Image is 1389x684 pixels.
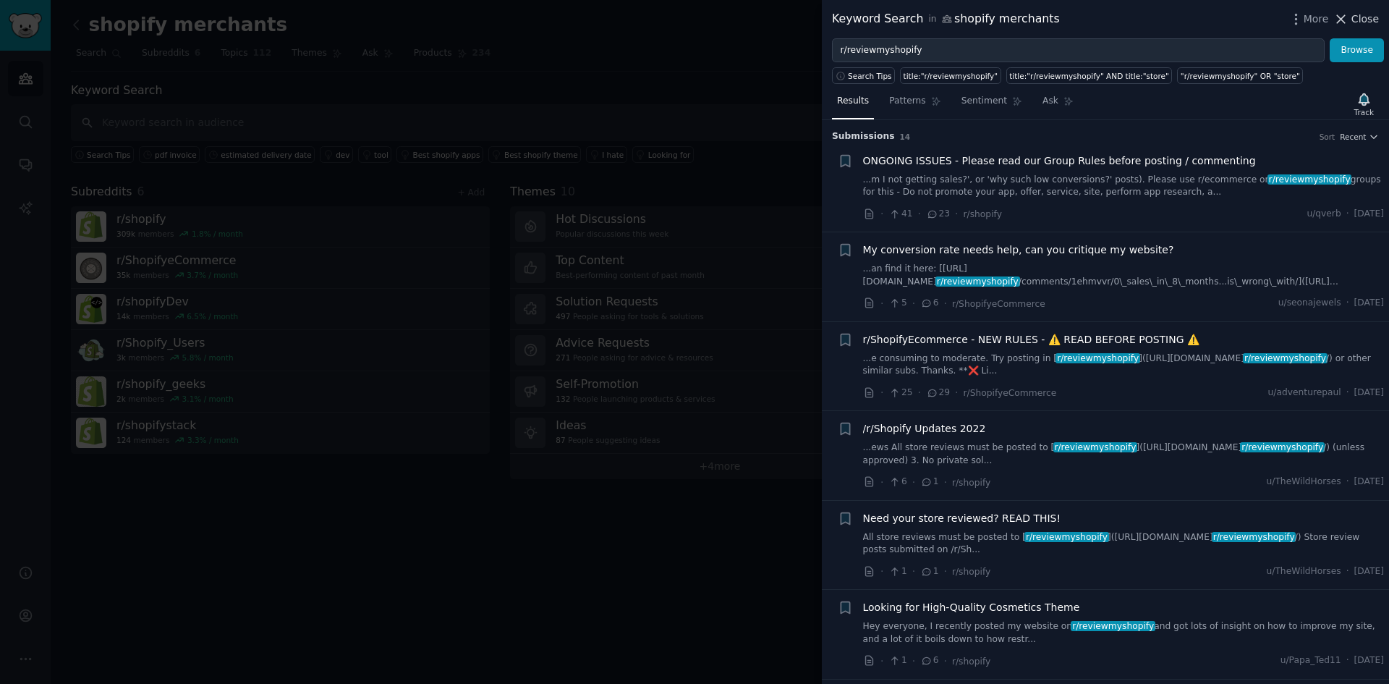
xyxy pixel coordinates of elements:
span: 25 [888,387,912,400]
span: u/TheWildHorses [1267,476,1341,489]
a: ...ews All store reviews must be posted to [r/reviewmyshopify]([URL][DOMAIN_NAME]r/reviewmyshopif... [863,442,1385,467]
span: · [1346,297,1349,310]
span: r/ShopifyeCommerce [964,388,1057,398]
span: 23 [926,208,950,221]
div: Track [1354,107,1374,117]
span: 1 [920,476,938,489]
span: 5 [888,297,906,310]
span: r/shopify [952,478,990,488]
span: · [880,654,883,669]
span: 14 [900,132,911,141]
span: Submission s [832,130,895,143]
span: · [1346,654,1349,667]
span: · [955,385,958,400]
span: · [880,296,883,311]
span: Patterns [889,95,925,108]
button: Browse [1330,38,1384,63]
a: "r/reviewmyshopify" OR "store" [1177,67,1303,84]
span: · [880,385,883,400]
a: Patterns [884,90,946,119]
span: [DATE] [1354,565,1384,578]
span: 6 [920,297,938,310]
button: Close [1333,12,1379,27]
span: 1 [888,565,906,578]
a: ...e consuming to moderate. Try posting in [r/reviewmyshopify]([URL][DOMAIN_NAME]r/reviewmyshopif... [863,352,1385,378]
span: u/qverb [1307,208,1341,221]
span: u/Papa_Ted11 [1280,654,1341,667]
a: Sentiment [956,90,1027,119]
span: Sentiment [961,95,1007,108]
a: My conversion rate needs help, can you critique my website? [863,242,1174,258]
span: · [1346,208,1349,221]
a: ...an find it here: [[URL][DOMAIN_NAME]r/reviewmyshopify/comments/1ehmvvr/0\_sales\_in\_8\_months... [863,263,1385,288]
span: · [955,206,958,221]
span: Close [1351,12,1379,27]
span: · [912,296,915,311]
span: r/ShopifyeCommerce [952,299,1045,309]
button: Recent [1340,132,1379,142]
span: · [944,475,947,490]
span: · [1346,476,1349,489]
span: u/adventurepaul [1268,387,1341,400]
span: Results [837,95,869,108]
a: title:"r/reviewmyshopify" AND title:"store" [1006,67,1173,84]
a: ...m I not getting sales?', or 'why such low conversions?' posts). Please use r/ecommerce orr/rev... [863,174,1385,199]
a: Looking for High-Quality Cosmetics Theme [863,600,1080,615]
a: ONGOING ISSUES - Please read our Group Rules before posting / commenting [863,153,1256,169]
span: r/reviewmyshopify [1024,532,1109,542]
span: r/shopify [952,656,990,667]
span: [DATE] [1354,208,1384,221]
span: 41 [888,208,912,221]
span: Ask [1042,95,1058,108]
span: u/TheWildHorses [1267,565,1341,578]
a: Ask [1037,90,1079,119]
button: Search Tips [832,67,895,84]
span: 29 [926,387,950,400]
button: Track [1349,89,1379,119]
a: r/ShopifyEcommerce - NEW RULES - ⚠️ READ BEFORE POSTING ⚠️ [863,332,1200,347]
span: r/reviewmyshopify [1243,353,1328,363]
span: · [944,564,947,579]
span: [DATE] [1354,387,1384,400]
span: · [912,564,915,579]
a: Need your store reviewed? READ THIS! [863,511,1061,526]
a: All store reviews must be posted to [r/reviewmyshopify]([URL][DOMAIN_NAME]r/reviewmyshopify/) Sto... [863,531,1385,557]
span: · [880,475,883,490]
span: · [880,206,883,221]
span: · [918,206,921,221]
span: 1 [920,565,938,578]
span: 6 [920,654,938,667]
span: r/reviewmyshopify [935,276,1020,287]
span: · [944,296,947,311]
span: 6 [888,476,906,489]
span: [DATE] [1354,297,1384,310]
span: r/reviewmyshopify [1055,353,1140,363]
span: u/seonajewels [1278,297,1341,310]
span: /r/Shopify Updates 2022 [863,421,986,436]
span: r/shopify [964,209,1002,219]
span: in [928,13,936,26]
span: · [918,385,921,400]
div: Sort [1320,132,1335,142]
span: · [1346,565,1349,578]
a: Hey everyone, I recently posted my website onr/reviewmyshopifyand got lots of insight on how to i... [863,620,1385,646]
span: · [880,564,883,579]
a: Results [832,90,874,119]
span: More [1304,12,1329,27]
span: · [944,654,947,669]
button: More [1288,12,1329,27]
span: Recent [1340,132,1366,142]
span: r/reviewmyshopify [1071,621,1155,631]
span: r/reviewmyshopify [1212,532,1296,542]
span: r/reviewmyshopify [1053,442,1138,452]
span: 1 [888,654,906,667]
div: title:"r/reviewmyshopify" AND title:"store" [1009,71,1169,81]
span: · [912,475,915,490]
a: title:"r/reviewmyshopify" [900,67,1001,84]
span: Search Tips [848,71,892,81]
